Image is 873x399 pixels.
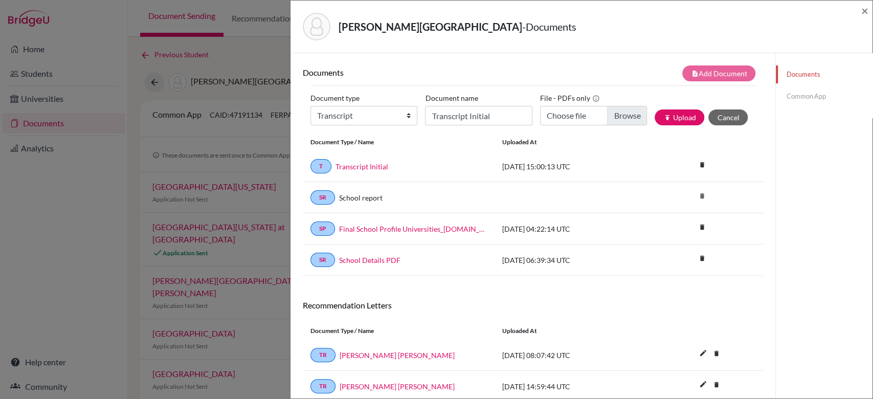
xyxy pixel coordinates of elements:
i: publish [663,114,670,121]
i: edit [695,345,711,361]
div: Uploaded at [495,138,648,147]
a: TR [310,348,335,362]
i: delete [694,219,709,235]
h6: Recommendation Letters [303,300,763,310]
div: Document Type / Name [303,138,495,147]
i: delete [694,157,709,172]
label: File - PDFs only [540,90,600,106]
i: delete [694,251,709,266]
a: School Details PDF [339,255,400,265]
span: [DATE] 08:07:42 UTC [502,351,570,360]
a: delete [694,159,709,172]
button: Cancel [708,109,748,125]
a: delete [694,252,709,266]
i: edit [695,376,711,392]
i: delete [708,346,724,361]
a: SR [310,190,335,205]
h6: Documents [303,68,533,77]
a: Common App [776,87,872,105]
button: Close [861,5,868,17]
i: delete [694,188,709,204]
div: Uploaded at [495,326,648,336]
div: [DATE] 04:22:14 UTC [495,224,648,234]
a: [PERSON_NAME] [PERSON_NAME] [340,350,455,361]
a: TR [310,379,335,393]
a: SR [310,253,335,267]
a: delete [694,221,709,235]
span: × [861,3,868,18]
span: [DATE] 14:59:44 UTC [502,382,570,391]
div: [DATE] 06:39:34 UTC [495,255,648,265]
strong: [PERSON_NAME][GEOGRAPHIC_DATA] [339,20,522,33]
a: Documents [776,65,872,83]
a: delete [708,347,724,361]
label: Document name [425,90,478,106]
a: Final School Profile Universities_[DOMAIN_NAME]_wide [339,224,487,234]
i: delete [708,377,724,392]
a: delete [708,379,724,392]
span: - Documents [522,20,576,33]
div: [DATE] 15:00:13 UTC [495,161,648,172]
i: note_add [691,70,698,77]
a: Transcript Initial [335,161,388,172]
a: T [310,159,331,173]
div: Document Type / Name [303,326,495,336]
a: School report [339,192,383,203]
button: edit [694,378,711,393]
button: note_addAdd Document [682,65,755,81]
a: [PERSON_NAME] [PERSON_NAME] [340,381,455,392]
label: Document type [310,90,360,106]
button: publishUpload [655,109,704,125]
button: edit [694,346,711,362]
a: SP [310,221,335,236]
